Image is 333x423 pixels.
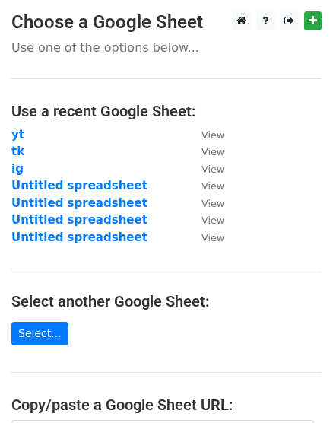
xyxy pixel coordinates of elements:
[11,231,147,244] a: Untitled spreadsheet
[186,231,224,244] a: View
[186,213,224,227] a: View
[201,164,224,175] small: View
[186,128,224,142] a: View
[186,162,224,176] a: View
[11,396,322,414] h4: Copy/paste a Google Sheet URL:
[201,215,224,226] small: View
[11,128,24,142] a: yt
[186,145,224,158] a: View
[11,213,147,227] a: Untitled spreadsheet
[11,322,68,345] a: Select...
[201,198,224,209] small: View
[11,292,322,310] h4: Select another Google Sheet:
[201,146,224,157] small: View
[201,232,224,243] small: View
[186,196,224,210] a: View
[11,102,322,120] h4: Use a recent Google Sheet:
[11,196,147,210] a: Untitled spreadsheet
[11,40,322,56] p: Use one of the options below...
[11,11,322,33] h3: Choose a Google Sheet
[11,179,147,192] a: Untitled spreadsheet
[201,129,224,141] small: View
[11,145,24,158] a: tk
[11,162,24,176] a: ig
[201,180,224,192] small: View
[186,179,224,192] a: View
